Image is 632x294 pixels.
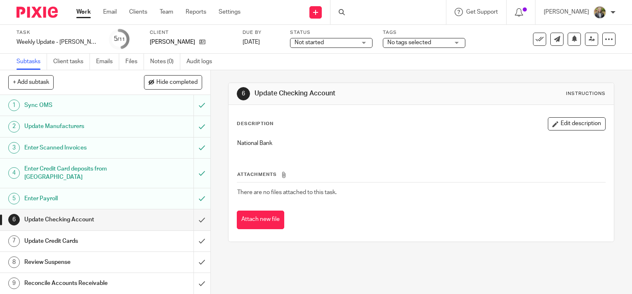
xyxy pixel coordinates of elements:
img: Pixie [17,7,58,18]
button: Edit description [548,117,606,130]
button: Attach new file [237,211,284,229]
div: 6 [237,87,250,100]
div: 5 [8,193,20,204]
a: Emails [96,54,119,70]
h1: Update Checking Account [24,213,132,226]
div: Weekly Update - Harrell [17,38,99,46]
span: There are no files attached to this task. [237,190,337,195]
span: Attachments [237,172,277,177]
a: Email [103,8,117,16]
span: Hide completed [156,79,198,86]
a: Clients [129,8,147,16]
span: Get Support [466,9,498,15]
span: [DATE] [243,39,260,45]
h1: Enter Scanned Invoices [24,142,132,154]
a: Reports [186,8,206,16]
h1: Enter Payroll [24,192,132,205]
a: Client tasks [53,54,90,70]
div: 2 [8,121,20,133]
h1: Review Suspense [24,256,132,268]
div: 8 [8,256,20,268]
div: 6 [8,214,20,225]
label: Status [290,29,373,36]
p: [PERSON_NAME] [150,38,195,46]
label: Due by [243,29,280,36]
label: Task [17,29,99,36]
a: Team [160,8,173,16]
label: Tags [383,29,465,36]
a: Audit logs [186,54,218,70]
p: [PERSON_NAME] [544,8,589,16]
p: Description [237,121,274,127]
a: Subtasks [17,54,47,70]
a: Settings [219,8,241,16]
div: 4 [8,167,20,179]
div: 1 [8,100,20,111]
img: image.jpg [593,6,606,19]
div: 3 [8,142,20,154]
h1: Update Credit Cards [24,235,132,247]
button: + Add subtask [8,75,54,89]
h1: Sync OMS [24,99,132,111]
span: No tags selected [387,40,431,45]
label: Client [150,29,232,36]
h1: Enter Credit Card deposits from [GEOGRAPHIC_DATA] [24,163,132,184]
div: Weekly Update - [PERSON_NAME] [17,38,99,46]
div: 9 [8,277,20,289]
a: Files [125,54,144,70]
h1: Reconcile Accounts Receivable [24,277,132,289]
div: 5 [114,34,125,44]
div: Instructions [566,90,606,97]
small: /11 [118,37,125,42]
button: Hide completed [144,75,202,89]
a: Notes (0) [150,54,180,70]
p: National Bank [237,139,605,147]
div: 7 [8,235,20,247]
h1: Update Checking Account [255,89,439,98]
h1: Update Manufacturers [24,120,132,133]
a: Work [76,8,91,16]
span: Not started [295,40,324,45]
